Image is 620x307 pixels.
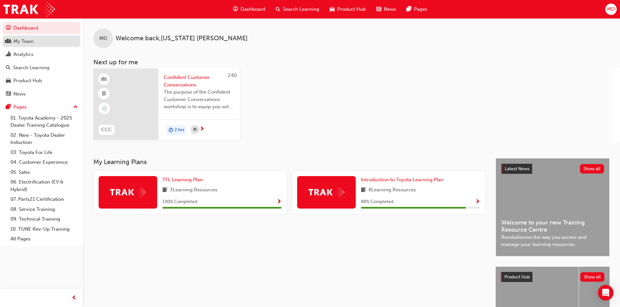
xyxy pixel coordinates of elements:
div: Open Intercom Messenger [598,285,613,301]
a: Latest NewsShow allWelcome to your new Training Resource CentreRevolutionise the way you access a... [496,158,610,256]
span: 2 hrs [174,126,184,134]
a: 03. Toyota For Life [8,147,80,158]
span: 3 Learning Resources [170,186,217,194]
a: 08. Service Training [8,204,80,214]
span: book-icon [361,186,366,194]
span: Pages [414,6,427,13]
span: TFL Learning Plan [162,177,203,183]
span: calendar-icon [193,126,197,134]
span: Search Learning [283,6,319,13]
span: search-icon [6,65,10,71]
span: pages-icon [6,104,11,110]
span: up-icon [73,103,78,111]
button: DashboardMy TeamAnalyticsSearch LearningProduct HubNews [3,21,80,101]
span: car-icon [330,5,335,13]
a: 01. Toyota Academy - 2025 Dealer Training Catalogue [8,113,80,130]
a: pages-iconPages [401,3,433,16]
span: Confident Customer Conversations [164,74,235,88]
a: Analytics [3,48,80,60]
span: news-icon [6,91,11,97]
a: news-iconNews [371,3,401,16]
span: CCC [101,126,112,134]
span: MD [607,6,615,13]
button: Show Progress [277,198,282,206]
span: MD [99,35,107,42]
img: Trak [3,2,55,17]
span: learningResourceType_INSTRUCTOR_LED-icon [102,75,106,83]
div: Pages [13,103,27,111]
a: 02. New - Toyota Dealer Induction [8,130,80,147]
span: car-icon [6,78,11,84]
a: 240CCCConfident Customer ConversationsThe purpose of the Confident Customer Conversations worksho... [93,69,240,140]
a: Search Learning [3,62,80,74]
a: 10. TUNE Rev-Up Training [8,224,80,234]
a: 04. Customer Experience [8,157,80,167]
a: 06. Electrification (EV & Hybrid) [8,177,80,194]
a: Dashboard [3,22,80,34]
h3: My Learning Plans [93,158,485,166]
span: news-icon [376,5,381,13]
a: car-iconProduct Hub [324,3,371,16]
button: Show all [580,272,605,282]
button: Pages [3,101,80,113]
span: Product Hub [504,274,530,280]
span: The purpose of the Confident Customer Conversations workshop is to equip you with tools to commun... [164,88,235,110]
span: Welcome to your new Training Resource Centre [501,219,604,234]
span: people-icon [6,39,11,45]
span: Latest News [505,166,530,172]
button: Show Progress [475,198,480,206]
span: 8 Learning Resources [368,186,416,194]
span: pages-icon [406,5,411,13]
a: Product HubShow all [501,272,604,282]
span: learningRecordVerb_NONE-icon [102,106,107,111]
div: Search Learning [13,64,49,71]
a: guage-iconDashboard [228,3,270,16]
a: TFL Learning Plan [162,176,205,184]
span: next-icon [200,126,204,132]
a: Product Hub [3,75,80,87]
span: search-icon [276,5,280,13]
a: 07. Parts21 Certification [8,194,80,204]
img: Trak [309,187,344,197]
span: book-icon [162,186,167,194]
span: News [384,6,396,13]
span: Welcome back , [US_STATE] [PERSON_NAME] [116,35,248,42]
span: Product Hub [337,6,366,13]
div: Product Hub [13,77,42,84]
span: Revolutionise the way you access and manage your learning resources. [501,234,604,248]
span: booktick-icon [102,90,106,98]
a: 09. Technical Training [8,214,80,224]
span: Dashboard [241,6,265,13]
span: Show Progress [475,199,480,205]
span: 240 [228,72,237,78]
div: My Team [13,38,34,45]
span: Show Progress [277,199,282,205]
a: Introduction to Toyota Learning Plan [361,176,446,184]
button: MD [605,4,617,15]
a: News [3,88,80,100]
div: News [13,90,26,98]
span: prev-icon [72,294,76,302]
span: chart-icon [6,52,11,58]
a: 05. Sales [8,167,80,177]
span: 88 % Completed [361,198,393,206]
a: search-iconSearch Learning [270,3,324,16]
span: guage-icon [6,25,11,31]
span: 100 % Completed [162,198,197,206]
a: My Team [3,35,80,47]
a: All Pages [8,234,80,244]
h3: Next up for me [83,58,620,66]
img: Trak [110,187,146,197]
div: Analytics [13,51,34,58]
a: Latest NewsShow all [501,164,604,174]
span: duration-icon [169,126,173,134]
button: Show all [580,164,604,173]
span: guage-icon [233,5,238,13]
span: Introduction to Toyota Learning Plan [361,177,444,183]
